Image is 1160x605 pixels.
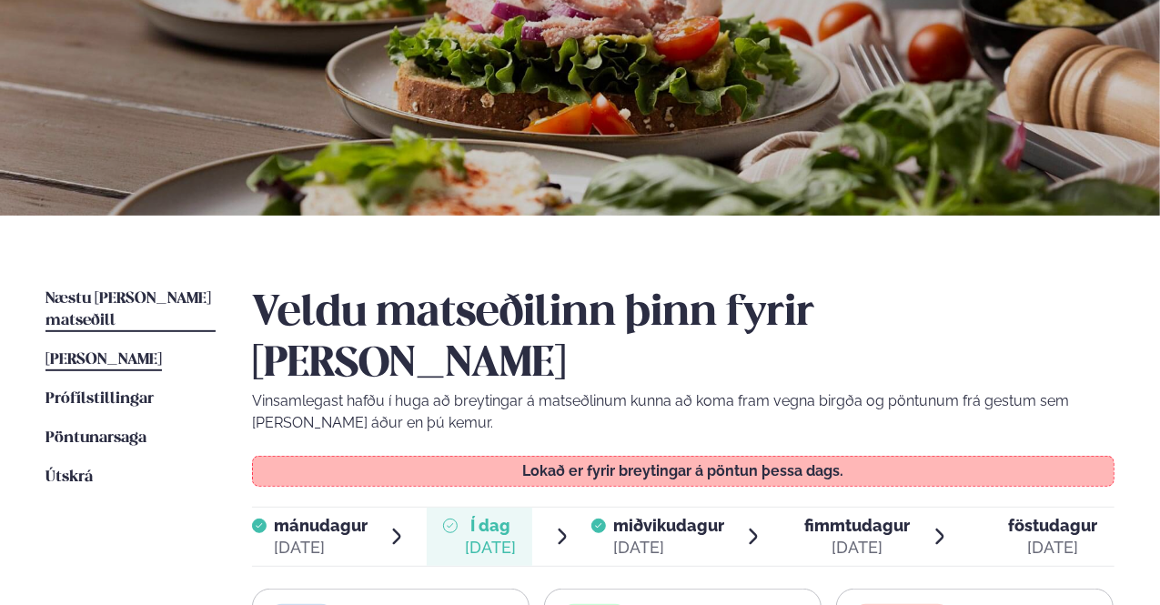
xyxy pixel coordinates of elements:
span: [PERSON_NAME] [45,352,162,368]
a: Útskrá [45,467,93,489]
div: [DATE] [465,537,516,559]
span: Prófílstillingar [45,391,154,407]
a: Næstu [PERSON_NAME] matseðill [45,288,216,332]
div: [DATE] [804,537,910,559]
a: Prófílstillingar [45,388,154,410]
a: Pöntunarsaga [45,428,146,449]
h2: Veldu matseðilinn þinn fyrir [PERSON_NAME] [252,288,1115,390]
span: mánudagur [274,516,368,535]
span: Næstu [PERSON_NAME] matseðill [45,291,211,328]
span: Útskrá [45,469,93,485]
span: föstudagur [1008,516,1097,535]
div: [DATE] [274,537,368,559]
div: [DATE] [613,537,724,559]
div: [DATE] [1008,537,1097,559]
span: Pöntunarsaga [45,430,146,446]
a: [PERSON_NAME] [45,349,162,371]
p: Lokað er fyrir breytingar á pöntun þessa dags. [271,464,1095,479]
span: Í dag [465,515,516,537]
span: fimmtudagur [804,516,910,535]
span: miðvikudagur [613,516,724,535]
p: Vinsamlegast hafðu í huga að breytingar á matseðlinum kunna að koma fram vegna birgða og pöntunum... [252,390,1115,434]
